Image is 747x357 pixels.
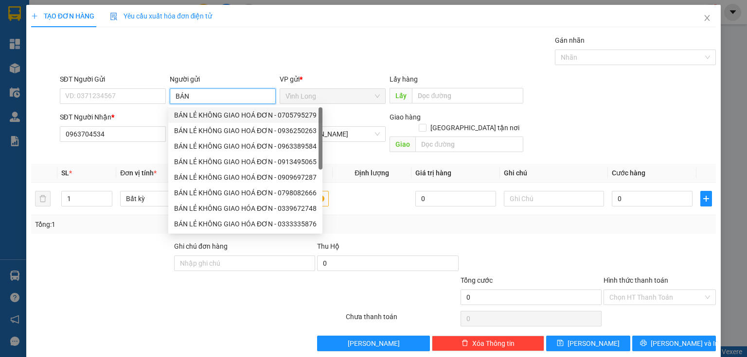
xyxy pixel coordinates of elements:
button: deleteXóa Thông tin [432,336,544,351]
span: save [557,340,564,347]
button: plus [700,191,712,206]
span: plus [701,195,711,203]
span: Vĩnh Long [285,89,380,103]
span: Increase Value [101,191,112,199]
div: SĐT Người Gửi [60,74,166,85]
span: printer [640,340,647,347]
img: icon [110,13,118,20]
div: BÁN LẺ KHÔNG GIAO HOÁ ĐƠN - 0936250263 [168,123,322,138]
span: SL [61,169,69,177]
span: Bất kỳ [126,191,214,206]
div: BÁN LẺ KHÔNG GIAO HOÁ ĐƠN - 0909697287 [168,170,322,185]
span: Decrease Value [101,199,112,206]
span: Giao hàng [390,113,421,121]
span: TẠO ĐƠN HÀNG [31,12,94,20]
span: plus [31,13,38,19]
button: delete [35,191,51,206]
span: Định lượng [355,169,389,177]
div: BÁN LẺ KHÔNG GIAO HÓA ĐƠN - 0333335876 [168,216,322,232]
div: BÁN LẺ KHÔNG GIAO HOÁ ĐƠN - 0705795279 [174,110,317,120]
span: [PERSON_NAME] [568,338,620,349]
input: Dọc đường [415,136,523,152]
div: BÁN LẺ KHÔNG GIAO HOÁ ĐƠN - 0913495065 [168,154,322,170]
span: TP. Hồ Chí Minh [285,127,380,141]
span: down [104,200,110,205]
span: up [104,193,110,199]
button: [PERSON_NAME] [317,336,429,351]
input: Ghi chú đơn hàng [174,255,315,271]
div: BÁN LẺ KHÔNG GIAO HOÁ ĐƠN - 0798082666 [168,185,322,201]
button: printer[PERSON_NAME] và In [632,336,716,351]
span: Xóa Thông tin [472,338,515,349]
input: Ghi Chú [504,191,604,206]
div: BÁN LẺ KHÔNG GIAO HOÁ ĐƠN - 0936250263 [174,125,317,136]
span: Thu Hộ [317,242,339,250]
div: Tổng: 1 [35,219,289,230]
label: Ghi chú đơn hàng [174,242,228,250]
div: BÁN LẺ KHÔNG GIAO HÓA ĐƠN - 0333335876 [174,219,317,229]
th: Ghi chú [500,164,608,183]
div: BÁN LẺ KHÔNG GIAO HÓA ĐƠN - 0339672748 [168,201,322,216]
div: BÁN LẺ KHÔNG GIAO HOÁ ĐƠN - 0963389584 [168,138,322,154]
span: Giao [390,136,415,152]
input: 0 [415,191,496,206]
span: Lấy hàng [390,75,418,83]
span: Cước hàng [612,169,645,177]
div: BÁN LẺ KHÔNG GIAO HOÁ ĐƠN - 0705795279 [168,107,322,123]
span: Yêu cầu xuất hóa đơn điện tử [110,12,213,20]
div: SĐT Người Nhận [60,112,166,122]
span: [GEOGRAPHIC_DATA] tận nơi [427,122,523,133]
span: close [703,14,711,22]
button: save[PERSON_NAME] [546,336,630,351]
div: VP gửi [280,74,386,85]
span: delete [462,340,468,347]
div: Chưa thanh toán [345,311,459,328]
span: Tổng cước [461,276,493,284]
span: Lấy [390,88,412,103]
label: Hình thức thanh toán [604,276,668,284]
div: BÁN LẺ KHÔNG GIAO HOÁ ĐƠN - 0798082666 [174,187,317,198]
div: BÁN LẺ KHÔNG GIAO HOÁ ĐƠN - 0963389584 [174,141,317,152]
span: Giá trị hàng [415,169,451,177]
div: Người gửi [170,74,276,85]
div: BÁN LẺ KHÔNG GIAO HOÁ ĐƠN - 0913495065 [174,156,317,167]
div: BÁN LẺ KHÔNG GIAO HÓA ĐƠN - 0339672748 [174,203,317,214]
div: BÁN LẺ KHÔNG GIAO HOÁ ĐƠN - 0909697287 [174,172,317,183]
label: Gán nhãn [555,36,585,44]
span: Đơn vị tính [120,169,157,177]
button: Close [694,5,721,32]
span: [PERSON_NAME] [348,338,400,349]
input: Dọc đường [412,88,523,103]
span: [PERSON_NAME] và In [651,338,719,349]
